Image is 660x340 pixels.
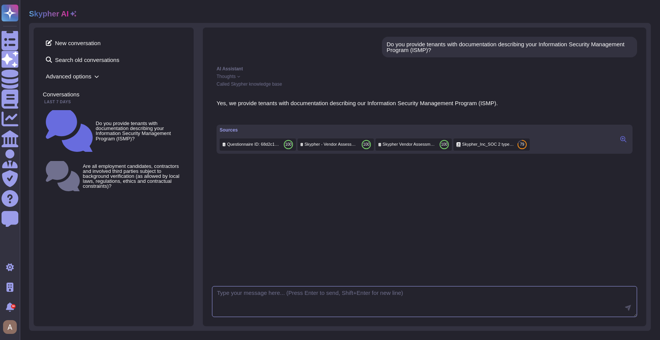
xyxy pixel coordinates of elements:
[11,304,16,309] div: 9+
[227,142,281,147] span: Questionnaire ID: 68d2c18614ff1d25936983aa
[441,143,448,146] span: 100
[43,54,184,66] span: Search old conversations
[220,128,530,132] div: Sources
[29,9,69,18] h2: Skypher AI
[43,100,184,104] div: Last 7 days
[453,138,530,151] div: Click to preview/edit this source
[3,320,17,334] img: user
[43,70,184,82] span: Advanced options
[617,135,629,144] button: Click to view sources in the right panel
[298,138,374,151] div: Click to preview/edit this source
[285,143,292,146] span: 100
[43,37,184,49] span: New conversation
[217,67,632,71] div: AI Assistant
[83,164,181,189] small: Are all employment candidates, contractors and involved third parties subject to background verif...
[383,142,437,147] span: Skypher Vendor Assessment Questionnaire evidence
[43,91,184,97] div: Conversations
[224,112,230,118] button: Like this response
[2,319,22,335] button: user
[232,112,238,119] button: Dislike this response
[96,121,181,141] small: Do you provide tenants with documentation describing your Information Security Management Program...
[387,41,632,53] div: Do you provide tenants with documentation describing your Information Security Management Program...
[220,138,296,151] div: Click to preview/edit this source
[217,112,223,119] button: Copy this response
[217,100,632,106] p: Yes, we provide tenants with documentation describing our Information Security Management Program...
[462,142,514,147] span: Skypher_Inc_SOC 2 type 2.pdf
[520,143,524,146] span: 79
[363,143,370,146] span: 100
[217,74,236,79] span: Thoughts
[375,138,452,151] div: Click to preview/edit this source
[304,142,359,147] span: Skypher - Vendor Assessment Questionnaire - evidence
[217,81,282,87] span: Called Skypher knowledge base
